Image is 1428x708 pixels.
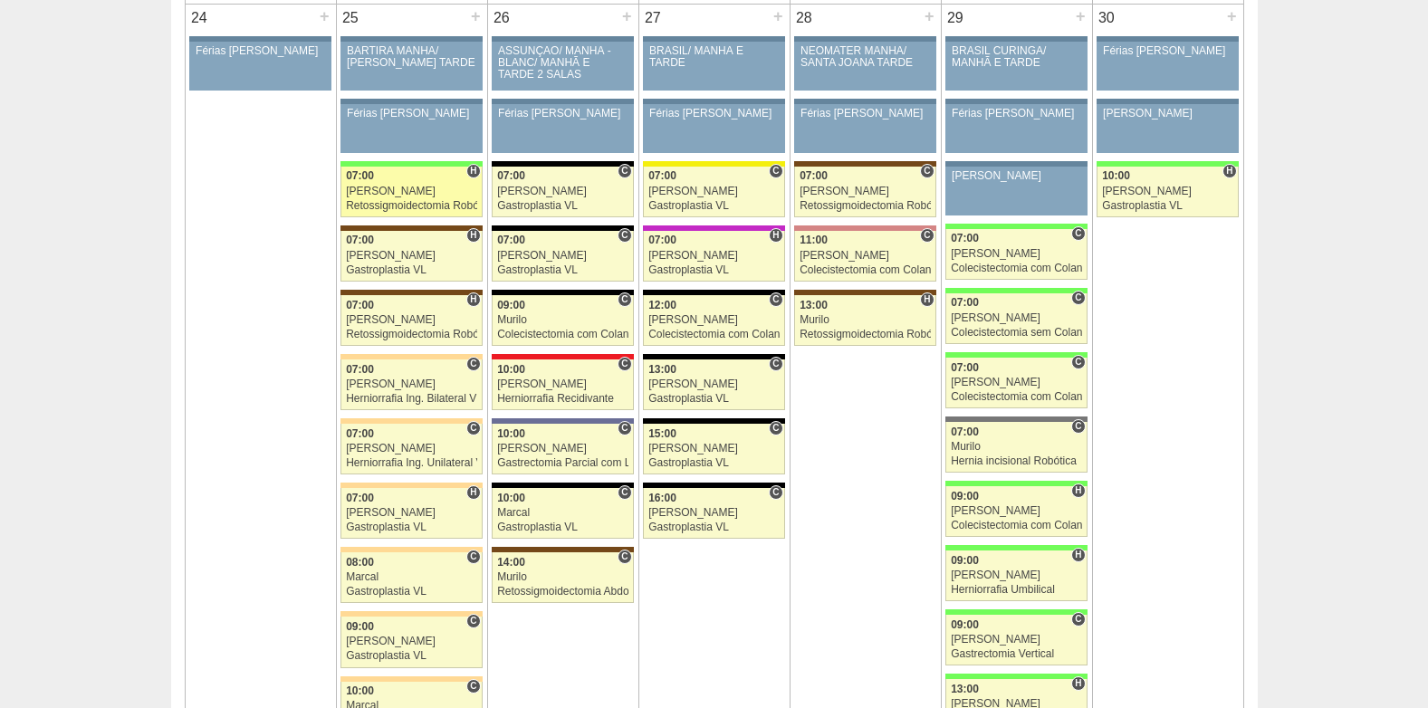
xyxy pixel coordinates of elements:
[340,488,482,539] a: H 07:00 [PERSON_NAME] Gastroplastia VL
[1097,99,1238,104] div: Key: Aviso
[951,618,979,631] span: 09:00
[794,231,935,282] a: C 11:00 [PERSON_NAME] Colecistectomia com Colangiografia VL
[920,228,934,243] span: Consultório
[800,45,930,69] div: NEOMATER MANHÃ/ SANTA JOANA TARDE
[497,393,628,405] div: Herniorrafia Recidivante
[619,5,635,28] div: +
[643,36,784,42] div: Key: Aviso
[648,250,780,262] div: [PERSON_NAME]
[769,164,782,178] span: Consultório
[1103,45,1232,57] div: Férias [PERSON_NAME]
[649,108,779,120] div: Férias [PERSON_NAME]
[492,488,633,539] a: C 10:00 Marcal Gastroplastia VL
[186,5,214,32] div: 24
[951,648,1082,660] div: Gastrectomia Vertical
[643,167,784,217] a: C 07:00 [PERSON_NAME] Gastroplastia VL
[951,327,1082,339] div: Colecistectomia sem Colangiografia VL
[340,483,482,488] div: Key: Bartira
[648,314,780,326] div: [PERSON_NAME]
[618,550,631,564] span: Consultório
[771,5,786,28] div: +
[945,550,1087,601] a: H 09:00 [PERSON_NAME] Herniorrafia Umbilical
[769,228,782,243] span: Hospital
[497,264,628,276] div: Gastroplastia VL
[945,224,1087,229] div: Key: Brasil
[945,422,1087,473] a: C 07:00 Murilo Hernia incisional Robótica
[498,45,628,81] div: ASSUNÇÃO/ MANHÃ -BLANC/ MANHÃ E TARDE 2 SALAS
[794,225,935,231] div: Key: Santa Helena
[340,354,482,359] div: Key: Bartira
[618,164,631,178] span: Consultório
[346,620,374,633] span: 09:00
[769,292,782,307] span: Consultório
[945,293,1087,344] a: C 07:00 [PERSON_NAME] Colecistectomia sem Colangiografia VL
[497,556,525,569] span: 14:00
[466,485,480,500] span: Hospital
[643,42,784,91] a: BRASIL/ MANHÃ E TARDE
[346,427,374,440] span: 07:00
[492,42,633,91] a: ASSUNÇÃO/ MANHÃ -BLANC/ MANHÃ E TARDE 2 SALAS
[1071,226,1085,241] span: Consultório
[492,359,633,410] a: C 10:00 [PERSON_NAME] Herniorrafia Recidivante
[643,418,784,424] div: Key: Blanc
[340,552,482,603] a: C 08:00 Marcal Gastroplastia VL
[466,679,480,694] span: Consultório
[340,617,482,667] a: C 09:00 [PERSON_NAME] Gastroplastia VL
[1071,483,1085,498] span: Hospital
[618,228,631,243] span: Consultório
[648,329,780,340] div: Colecistectomia com Colangiografia VL
[952,170,1081,182] div: [PERSON_NAME]
[497,571,628,583] div: Murilo
[466,421,480,435] span: Consultório
[643,359,784,410] a: C 13:00 [PERSON_NAME] Gastroplastia VL
[643,424,784,474] a: C 15:00 [PERSON_NAME] Gastroplastia VL
[648,234,676,246] span: 07:00
[1071,612,1085,627] span: Consultório
[648,521,780,533] div: Gastroplastia VL
[346,329,477,340] div: Retossigmoidectomia Robótica
[618,292,631,307] span: Consultório
[346,378,477,390] div: [PERSON_NAME]
[346,363,374,376] span: 07:00
[951,391,1082,403] div: Colecistectomia com Colangiografia VL
[1071,419,1085,434] span: Consultório
[800,108,930,120] div: Férias [PERSON_NAME]
[951,683,979,695] span: 13:00
[340,231,482,282] a: H 07:00 [PERSON_NAME] Gastroplastia VL
[951,377,1082,388] div: [PERSON_NAME]
[643,225,784,231] div: Key: Maria Braido
[1093,5,1121,32] div: 30
[648,378,780,390] div: [PERSON_NAME]
[648,492,676,504] span: 16:00
[340,547,482,552] div: Key: Bartira
[189,36,331,42] div: Key: Aviso
[648,186,780,197] div: [PERSON_NAME]
[1103,108,1232,120] div: [PERSON_NAME]
[1102,186,1233,197] div: [PERSON_NAME]
[492,424,633,474] a: C 10:00 [PERSON_NAME] Gastrectomia Parcial com Linfadenectomia
[492,290,633,295] div: Key: Blanc
[920,164,934,178] span: Consultório
[618,421,631,435] span: Consultório
[340,676,482,682] div: Key: Bartira
[196,45,325,57] div: Férias [PERSON_NAME]
[639,5,667,32] div: 27
[952,108,1081,120] div: Férias [PERSON_NAME]
[800,186,931,197] div: [PERSON_NAME]
[649,45,779,69] div: BRASIL/ MANHÃ E TARDE
[618,485,631,500] span: Consultório
[466,357,480,371] span: Consultório
[1071,355,1085,369] span: Consultório
[800,169,828,182] span: 07:00
[492,547,633,552] div: Key: Santa Joana
[945,229,1087,280] a: C 07:00 [PERSON_NAME] Colecistectomia com Colangiografia VL
[488,5,516,32] div: 26
[648,264,780,276] div: Gastroplastia VL
[346,314,477,326] div: [PERSON_NAME]
[951,441,1082,453] div: Murilo
[643,104,784,153] a: Férias [PERSON_NAME]
[951,554,979,567] span: 09:00
[346,650,477,662] div: Gastroplastia VL
[346,586,477,598] div: Gastroplastia VL
[346,250,477,262] div: [PERSON_NAME]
